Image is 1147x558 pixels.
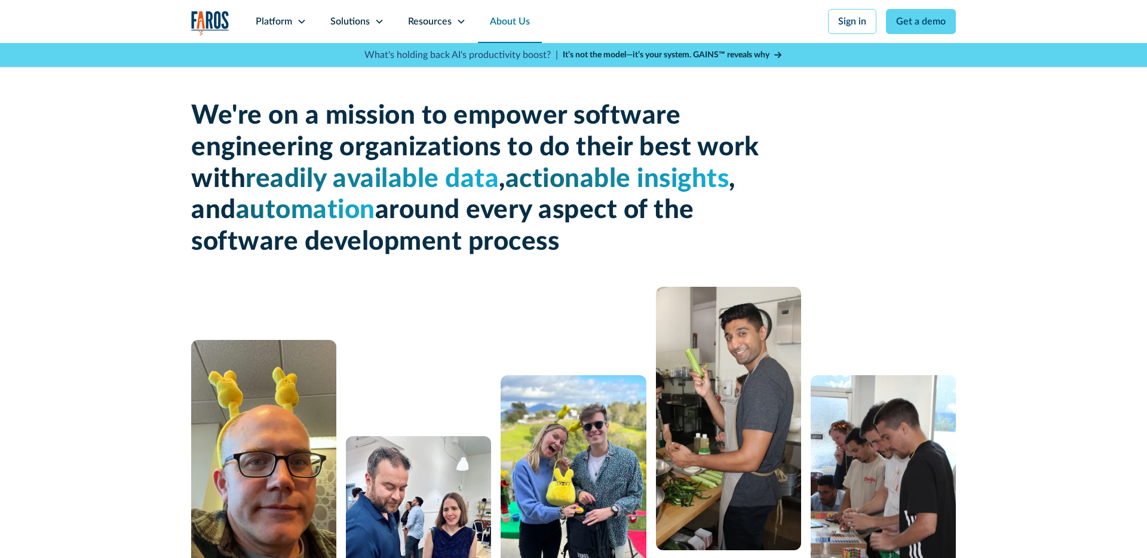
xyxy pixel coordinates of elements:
[656,287,801,550] img: man cooking with celery
[246,166,499,192] span: readily available data
[563,51,769,59] strong: It’s not the model—it’s your system. GAINS™ reveals why
[236,197,375,223] span: automation
[563,49,783,62] a: It’s not the model—it’s your system. GAINS™ reveals why
[191,11,229,35] a: home
[191,11,229,35] img: Logo of the analytics and reporting company Faros.
[886,9,956,34] a: Get a demo
[256,14,292,29] div: Platform
[505,166,729,192] span: actionable insights
[364,48,558,62] p: What's holding back AI's productivity boost? |
[191,100,765,258] h1: We're on a mission to empower software engineering organizations to do their best work with , , a...
[408,14,452,29] div: Resources
[330,14,370,29] div: Solutions
[828,9,876,34] a: Sign in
